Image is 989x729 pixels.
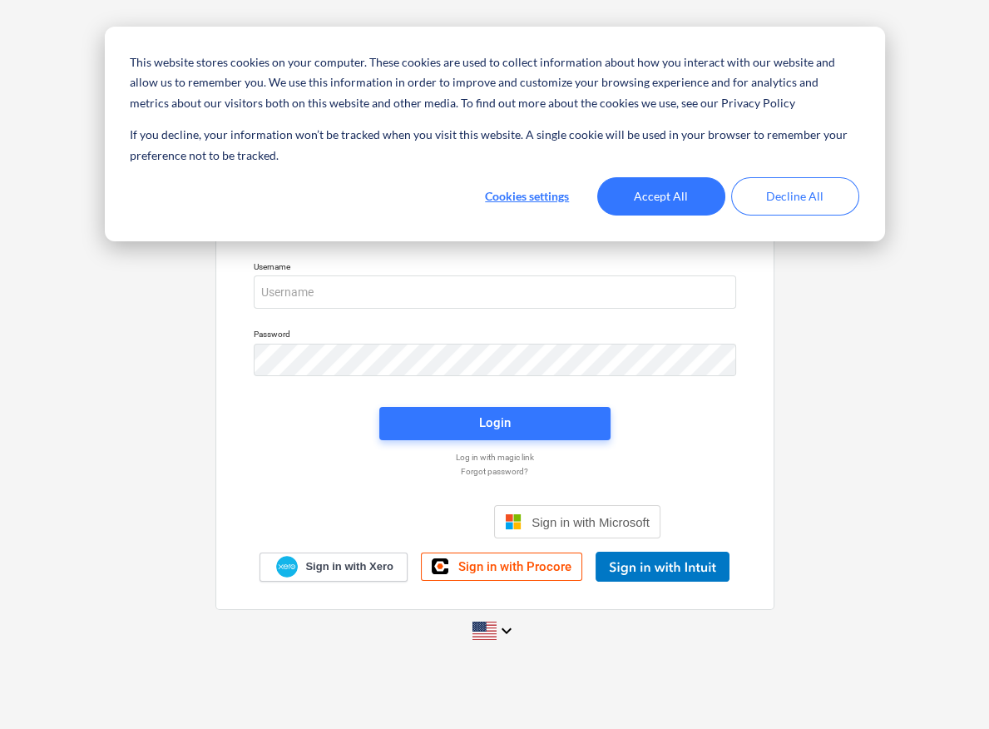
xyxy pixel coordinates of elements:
[497,621,517,641] i: keyboard_arrow_down
[105,27,885,241] div: Cookie banner
[906,649,989,729] iframe: Chat Widget
[254,261,736,275] p: Username
[305,559,393,574] span: Sign in with Xero
[379,407,611,440] button: Login
[505,513,522,530] img: Microsoft logo
[479,412,511,434] div: Login
[245,466,744,477] a: Forgot password?
[130,52,858,114] p: This website stores cookies on your computer. These cookies are used to collect information about...
[532,515,650,529] span: Sign in with Microsoft
[130,125,858,166] p: If you decline, your information won’t be tracked when you visit this website. A single cookie wi...
[245,452,744,463] a: Log in with magic link
[254,275,736,309] input: Username
[276,556,298,578] img: Xero logo
[731,177,859,216] button: Decline All
[254,329,736,343] p: Password
[597,177,725,216] button: Accept All
[260,553,408,582] a: Sign in with Xero
[458,559,571,574] span: Sign in with Procore
[463,177,591,216] button: Cookies settings
[421,553,582,581] a: Sign in with Procore
[320,503,489,540] iframe: Sign in with Google Button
